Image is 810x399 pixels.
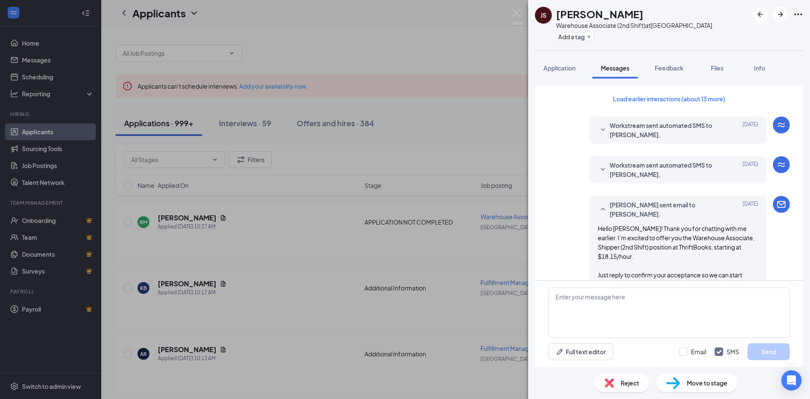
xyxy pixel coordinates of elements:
button: ArrowLeftNew [753,7,768,22]
span: Files [711,64,724,72]
span: [DATE] [742,200,758,219]
svg: Pen [556,347,564,356]
span: Info [754,64,765,72]
button: Send [748,343,790,360]
svg: WorkstreamLogo [776,120,786,130]
div: Open Intercom Messenger [781,370,802,391]
span: Reject [621,378,639,388]
button: Load earlier interactions (about 13 more) [606,92,732,106]
span: Workstream sent automated SMS to [PERSON_NAME]. [610,121,720,139]
span: Workstream sent automated SMS to [PERSON_NAME]. [610,160,720,179]
svg: SmallChevronUp [598,204,608,214]
svg: Email [776,199,786,209]
span: Messages [601,64,629,72]
h1: [PERSON_NAME] [556,7,643,21]
button: PlusAdd a tag [556,32,594,41]
div: JS [540,11,546,19]
button: Full text editorPen [548,343,613,360]
span: [PERSON_NAME] sent email to [PERSON_NAME]. [610,200,720,219]
span: Hello [PERSON_NAME]! Thank you for chatting with me earlier. I’m excited to offer you the Warehou... [598,225,755,344]
span: [DATE] [742,160,758,179]
svg: ArrowLeftNew [755,9,765,19]
div: Warehouse Associate (2nd Shift) at [GEOGRAPHIC_DATA] [556,21,712,30]
span: [DATE] [742,121,758,139]
svg: SmallChevronDown [598,165,608,175]
svg: WorkstreamLogo [776,160,786,170]
svg: ArrowRight [775,9,786,19]
span: Feedback [655,64,683,72]
svg: Ellipses [793,9,803,19]
svg: Plus [586,34,591,39]
span: Move to stage [687,378,727,388]
span: Application [543,64,575,72]
button: ArrowRight [773,7,788,22]
svg: SmallChevronDown [598,125,608,135]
